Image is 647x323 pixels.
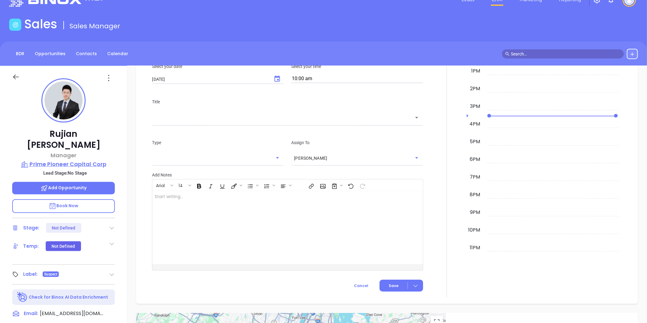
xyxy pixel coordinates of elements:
[15,169,115,177] p: Lead Stage: No Stage
[505,52,510,56] span: search
[468,156,481,163] div: 6pm
[468,173,481,181] div: 7pm
[273,154,282,162] button: Open
[51,241,75,251] div: Not Defined
[44,81,83,119] img: profile-user
[470,67,481,75] div: 1pm
[40,310,104,317] span: [EMAIL_ADDRESS][DOMAIN_NAME]
[72,49,101,59] a: Contacts
[354,283,368,288] span: Cancel
[345,180,356,190] span: Undo
[175,183,186,187] span: 14
[12,160,115,169] a: Prime Pioneer Capital Corp
[412,113,421,122] button: Open
[317,180,328,190] span: Insert Image
[52,223,75,233] div: Not Defined
[152,98,423,105] p: Title
[305,180,316,190] span: Insert link
[468,244,481,251] div: 11pm
[12,49,28,59] a: BDR
[228,180,244,190] span: Fill color or set the text color
[153,183,168,187] span: Arial
[468,191,481,198] div: 8pm
[469,209,481,216] div: 9pm
[469,85,481,92] div: 2pm
[23,223,40,232] div: Stage:
[23,270,38,279] div: Label:
[205,180,216,190] span: Italic
[469,103,481,110] div: 3pm
[23,242,39,251] div: Temp:
[343,280,380,292] button: Cancel
[153,180,169,190] button: Arial
[380,280,423,292] button: Save
[24,310,38,318] span: Email:
[152,63,284,70] p: Select your date
[468,120,481,128] div: 4pm
[29,294,108,300] p: Check for Binox AI Data Enrichment
[291,139,423,146] p: Assign To
[216,180,227,190] span: Underline
[152,139,284,146] p: Type
[104,49,132,59] a: Calendar
[17,292,28,303] img: Ai-Enrich-DaqCidB-.svg
[244,180,260,190] span: Insert Unordered List
[468,138,481,145] div: 5pm
[152,172,423,178] p: Add Notes
[24,17,57,31] h1: Sales
[271,73,283,85] button: Choose date, selected date is Sep 23, 2025
[291,63,423,70] p: Select your time
[31,49,69,59] a: Opportunities
[412,154,421,162] button: Open
[153,180,175,190] span: Font family
[41,185,87,191] span: Add Opportunity
[69,21,120,31] span: Sales Manager
[193,180,204,190] span: Bold
[356,180,367,190] span: Redo
[277,180,293,190] span: Align
[175,180,193,190] span: Font size
[511,51,620,57] input: Search…
[328,180,344,190] span: Surveys
[261,180,277,190] span: Insert Ordered List
[389,283,398,289] span: Save
[12,129,115,151] p: Rujian [PERSON_NAME]
[49,203,79,209] span: Book Now
[152,76,269,82] input: MM/DD/YYYY
[44,271,58,278] span: Suspect
[12,151,115,159] p: Manager
[175,180,187,190] button: 14
[467,226,481,234] div: 10pm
